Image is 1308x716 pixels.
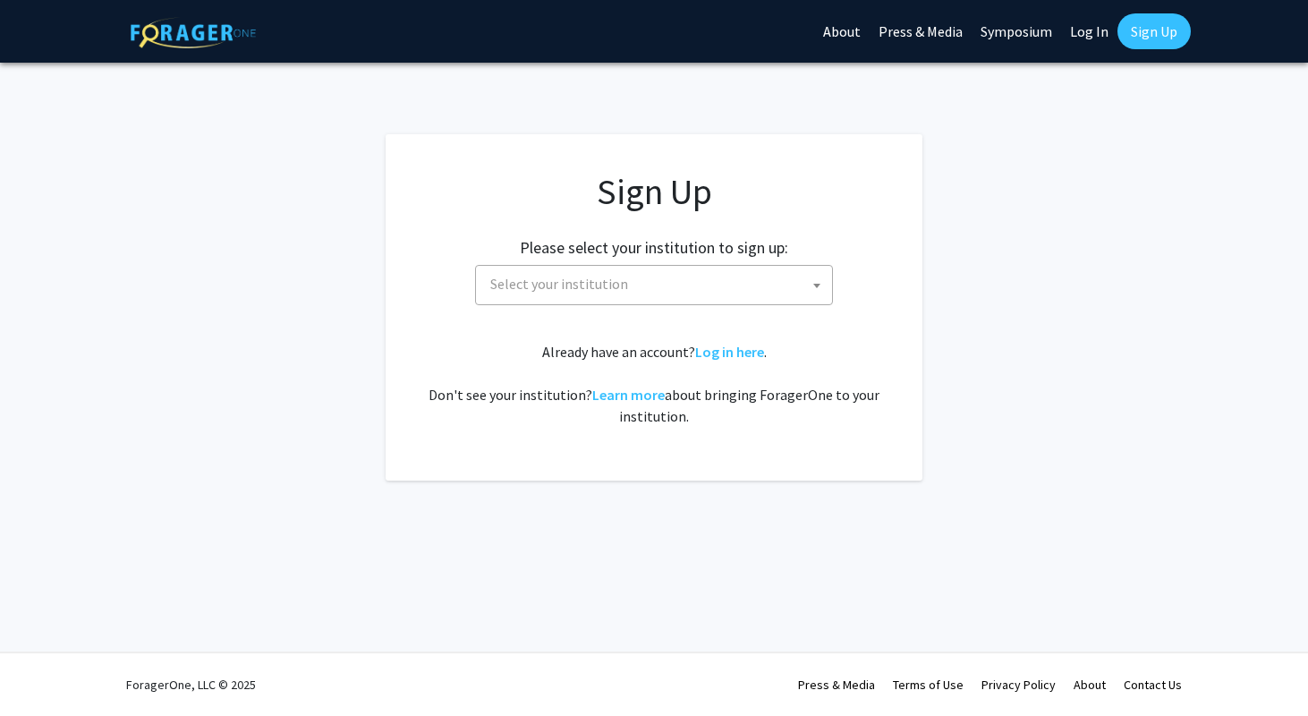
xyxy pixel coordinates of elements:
[126,653,256,716] div: ForagerOne, LLC © 2025
[798,677,875,693] a: Press & Media
[1074,677,1106,693] a: About
[421,341,887,427] div: Already have an account? . Don't see your institution? about bringing ForagerOne to your institut...
[475,265,833,305] span: Select your institution
[483,266,832,303] span: Select your institution
[1124,677,1182,693] a: Contact Us
[1117,13,1191,49] a: Sign Up
[421,170,887,213] h1: Sign Up
[520,238,788,258] h2: Please select your institution to sign up:
[592,386,665,404] a: Learn more about bringing ForagerOne to your institution
[131,17,256,48] img: ForagerOne Logo
[893,677,964,693] a: Terms of Use
[695,343,764,361] a: Log in here
[981,677,1056,693] a: Privacy Policy
[490,275,628,293] span: Select your institution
